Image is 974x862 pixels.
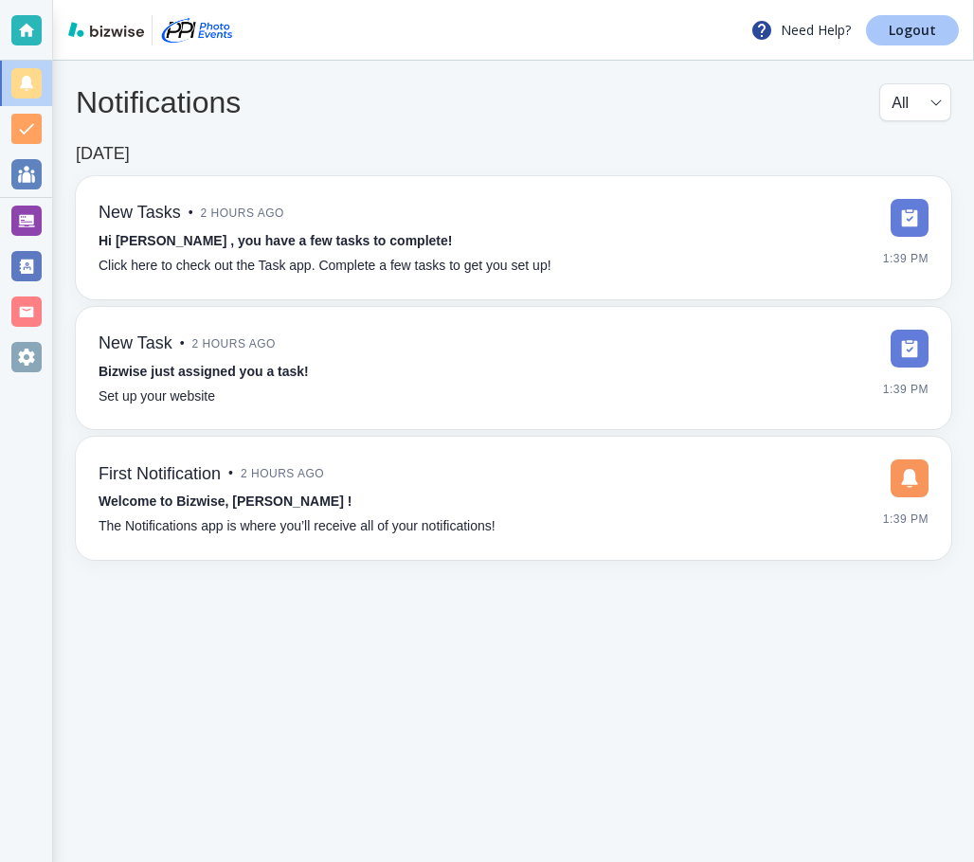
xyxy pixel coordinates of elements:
a: New Task•2 hours agoBizwise just assigned you a task!Set up your website1:39 PM [76,307,951,430]
h6: New Task [99,333,172,354]
strong: Welcome to Bizwise, [PERSON_NAME] ! [99,494,352,509]
span: 2 hours ago [241,459,324,488]
p: Set up your website [99,386,215,407]
p: Need Help? [750,19,851,42]
p: Click here to check out the Task app. Complete a few tasks to get you set up! [99,256,551,277]
p: • [189,203,193,224]
p: • [180,333,185,354]
h6: New Tasks [99,203,181,224]
img: DashboardSidebarNotification.svg [891,459,929,497]
a: First Notification•2 hours agoWelcome to Bizwise, [PERSON_NAME] !The Notifications app is where y... [76,437,951,560]
img: PPI Photo Events [160,15,233,45]
strong: Hi [PERSON_NAME] , you have a few tasks to complete! [99,233,452,248]
h6: [DATE] [76,144,130,165]
p: Logout [889,24,936,37]
strong: Bizwise just assigned you a task! [99,364,309,379]
span: 1:39 PM [883,244,929,273]
span: 1:39 PM [883,375,929,404]
img: DashboardSidebarTasks.svg [891,199,929,237]
div: All [892,84,939,120]
h6: First Notification [99,464,221,485]
span: 1:39 PM [883,505,929,533]
a: New Tasks•2 hours agoHi [PERSON_NAME] , you have a few tasks to complete!Click here to check out ... [76,176,951,299]
a: Logout [866,15,959,45]
h4: Notifications [76,84,241,120]
p: • [228,463,233,484]
span: 2 hours ago [201,199,284,227]
img: DashboardSidebarTasks.svg [891,330,929,368]
span: 2 hours ago [192,330,276,358]
p: The Notifications app is where you’ll receive all of your notifications! [99,516,496,537]
img: bizwise [68,22,144,37]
